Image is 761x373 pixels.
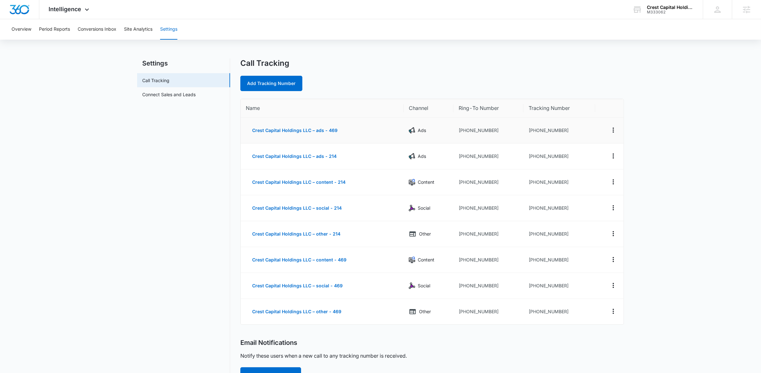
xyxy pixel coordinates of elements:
[524,273,595,299] td: [PHONE_NUMBER]
[524,247,595,273] td: [PHONE_NUMBER]
[78,19,116,40] button: Conversions Inbox
[418,179,434,186] p: Content
[246,200,348,216] button: Crest Capital Holdings LLC – social - 214
[409,257,415,263] img: Content
[246,226,347,242] button: Crest Capital Holdings LLC – other - 214
[18,10,31,15] div: v 4.0.25
[160,19,177,40] button: Settings
[240,339,297,347] h2: Email Notifications
[124,19,152,40] button: Site Analytics
[454,299,524,324] td: [PHONE_NUMBER]
[419,230,431,237] p: Other
[49,6,82,12] span: Intelligence
[246,123,344,138] button: Crest Capital Holdings LLC – ads - 469
[12,19,31,40] button: Overview
[419,308,431,315] p: Other
[454,169,524,195] td: [PHONE_NUMBER]
[240,352,407,360] p: Notify these users when a new call to any tracking number is received.
[17,37,22,42] img: tab_domain_overview_orange.svg
[608,280,618,291] button: Actions
[454,144,524,169] td: [PHONE_NUMBER]
[409,153,415,159] img: Ads
[10,17,15,22] img: website_grey.svg
[454,99,524,118] th: Ring-To Number
[524,299,595,324] td: [PHONE_NUMBER]
[241,99,404,118] th: Name
[524,144,595,169] td: [PHONE_NUMBER]
[409,179,415,185] img: Content
[608,125,618,135] button: Actions
[409,283,415,289] img: Social
[524,169,595,195] td: [PHONE_NUMBER]
[409,205,415,211] img: Social
[240,58,289,68] h1: Call Tracking
[418,127,426,134] p: Ads
[647,10,694,14] div: account id
[10,10,15,15] img: logo_orange.svg
[246,304,348,319] button: Crest Capital Holdings LLC – other - 469
[454,247,524,273] td: [PHONE_NUMBER]
[240,76,302,91] a: Add Tracking Number
[608,177,618,187] button: Actions
[454,273,524,299] td: [PHONE_NUMBER]
[454,221,524,247] td: [PHONE_NUMBER]
[608,151,618,161] button: Actions
[142,91,196,98] a: Connect Sales and Leads
[454,118,524,144] td: [PHONE_NUMBER]
[524,118,595,144] td: [PHONE_NUMBER]
[142,77,169,84] a: Call Tracking
[404,99,454,118] th: Channel
[524,99,595,118] th: Tracking Number
[418,256,434,263] p: Content
[246,175,352,190] button: Crest Capital Holdings LLC – content - 214
[246,149,343,164] button: Crest Capital Holdings LLC – ads - 214
[418,282,430,289] p: Social
[524,221,595,247] td: [PHONE_NUMBER]
[246,278,349,293] button: Crest Capital Holdings LLC – social - 469
[647,5,694,10] div: account name
[418,153,426,160] p: Ads
[71,38,108,42] div: Keywords by Traffic
[454,195,524,221] td: [PHONE_NUMBER]
[418,205,430,212] p: Social
[608,254,618,265] button: Actions
[137,58,230,68] h2: Settings
[64,37,69,42] img: tab_keywords_by_traffic_grey.svg
[24,38,57,42] div: Domain Overview
[608,306,618,316] button: Actions
[246,252,353,268] button: Crest Capital Holdings LLC – content - 469
[608,203,618,213] button: Actions
[39,19,70,40] button: Period Reports
[409,127,415,134] img: Ads
[524,195,595,221] td: [PHONE_NUMBER]
[608,229,618,239] button: Actions
[17,17,70,22] div: Domain: [DOMAIN_NAME]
